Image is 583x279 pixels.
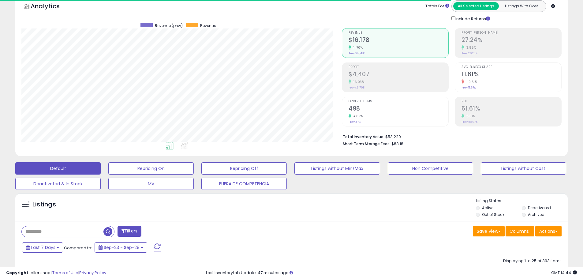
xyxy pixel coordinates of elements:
button: Non Competitive [388,162,473,175]
span: Profit [349,66,448,69]
h2: 498 [349,105,448,113]
div: seller snap | | [6,270,106,276]
button: Last 7 Days [22,242,63,253]
span: Profit [PERSON_NAME] [462,31,561,35]
button: Save View [473,226,505,236]
small: Prev: 26.23% [462,51,477,55]
span: ROI [462,100,561,103]
span: Compared to: [64,245,92,251]
p: Listing States: [476,198,568,204]
small: Prev: 476 [349,120,361,124]
h5: Analytics [31,2,72,12]
h2: 11.61% [462,71,561,79]
span: 2025-10-8 14:44 GMT [551,270,577,276]
div: Last InventoryLab Update: 47 minutes ago. [206,270,577,276]
small: 4.62% [351,114,363,119]
label: Out of Stock [482,212,504,217]
label: Deactivated [528,205,551,210]
button: Listings With Cost [499,2,544,10]
div: Include Returns [447,15,497,22]
button: Actions [535,226,562,236]
button: Filters [118,226,141,237]
small: 5.01% [464,114,475,119]
h2: $4,407 [349,71,448,79]
button: All Selected Listings [453,2,499,10]
h2: 61.61% [462,105,561,113]
button: MV [108,178,194,190]
strong: Copyright [6,270,28,276]
label: Active [482,205,493,210]
span: Avg. Buybox Share [462,66,561,69]
span: $83.18 [391,141,403,147]
span: Sep-23 - Sep-29 [104,244,140,251]
b: Short Term Storage Fees: [343,141,391,146]
button: FUERA DE COMPETENCIA [201,178,287,190]
b: Total Inventory Value: [343,134,384,139]
small: Prev: 58.67% [462,120,477,124]
span: Revenue (prev) [155,23,183,28]
h5: Listings [32,200,56,209]
span: Revenue [200,23,216,28]
span: Ordered Items [349,100,448,103]
span: Last 7 Days [31,244,55,251]
label: Archived [528,212,544,217]
span: Revenue [349,31,448,35]
small: Prev: 11.67% [462,86,476,89]
button: Repricing Off [201,162,287,175]
h2: $16,178 [349,36,448,45]
small: 16.03% [351,80,364,84]
h2: 27.24% [462,36,561,45]
button: Columns [506,226,534,236]
li: $53,220 [343,133,557,140]
a: Privacy Policy [79,270,106,276]
small: Prev: $3,798 [349,86,364,89]
span: Columns [510,228,529,234]
small: 3.85% [464,45,476,50]
small: Prev: $14,484 [349,51,365,55]
small: 11.70% [351,45,363,50]
button: Default [15,162,101,175]
div: Totals For [425,3,449,9]
button: Listings without Cost [481,162,566,175]
button: Sep-23 - Sep-29 [95,242,147,253]
button: Repricing On [108,162,194,175]
button: Deactivated & In Stock [15,178,101,190]
div: Displaying 1 to 25 of 393 items [503,258,562,264]
a: Terms of Use [52,270,78,276]
button: Listings without Min/Max [294,162,380,175]
small: -0.51% [464,80,477,84]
